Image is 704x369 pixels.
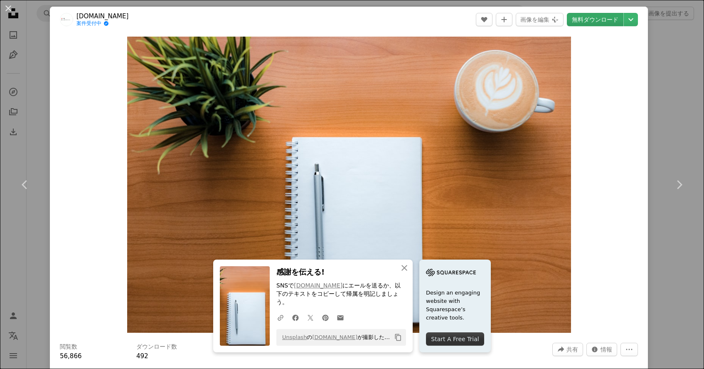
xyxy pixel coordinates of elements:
span: 共有 [566,343,578,356]
span: の が撮影した写真 [278,331,391,344]
p: SNSで にエールを送るか、以下のテキストをコピーして帰属を明記しましょう。 [276,282,406,307]
button: このビジュアルを共有する [552,343,583,356]
h3: 閲覧数 [60,343,77,351]
a: [DOMAIN_NAME] [76,12,128,20]
a: Eメールでシェアする [333,309,348,326]
button: 画像を編集 [516,13,564,26]
img: ペンとコーヒー [127,37,571,333]
h3: ダウンロード数 [136,343,177,351]
a: Facebookでシェアする [288,309,303,326]
button: ダウンロードサイズを選択してください [624,13,638,26]
button: クリップボードにコピーする [391,330,405,344]
a: Twitterでシェアする [303,309,318,326]
button: この画像でズームインする [127,37,571,333]
img: dlxmedia.huのプロフィールを見る [60,13,73,26]
div: Start A Free Trial [426,332,484,346]
a: [DOMAIN_NAME] [312,334,357,340]
span: 492 [136,352,148,360]
a: Design an engaging website with Squarespace’s creative tools.Start A Free Trial [419,260,491,352]
span: 56,866 [60,352,82,360]
a: [DOMAIN_NAME] [294,282,342,289]
a: 次へ [654,145,704,225]
h3: 感謝を伝える! [276,266,406,278]
button: いいね！ [476,13,492,26]
span: Design an engaging website with Squarespace’s creative tools. [426,289,484,322]
img: file-1705255347840-230a6ab5bca9image [426,266,476,279]
button: その他のアクション [620,343,638,356]
span: 情報 [601,343,612,356]
a: 無料ダウンロード [567,13,623,26]
a: Unsplash [282,334,307,340]
button: この画像に関する統計 [586,343,617,356]
a: Pinterestでシェアする [318,309,333,326]
button: コレクションに追加する [496,13,512,26]
a: 案件受付中 [76,20,128,27]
